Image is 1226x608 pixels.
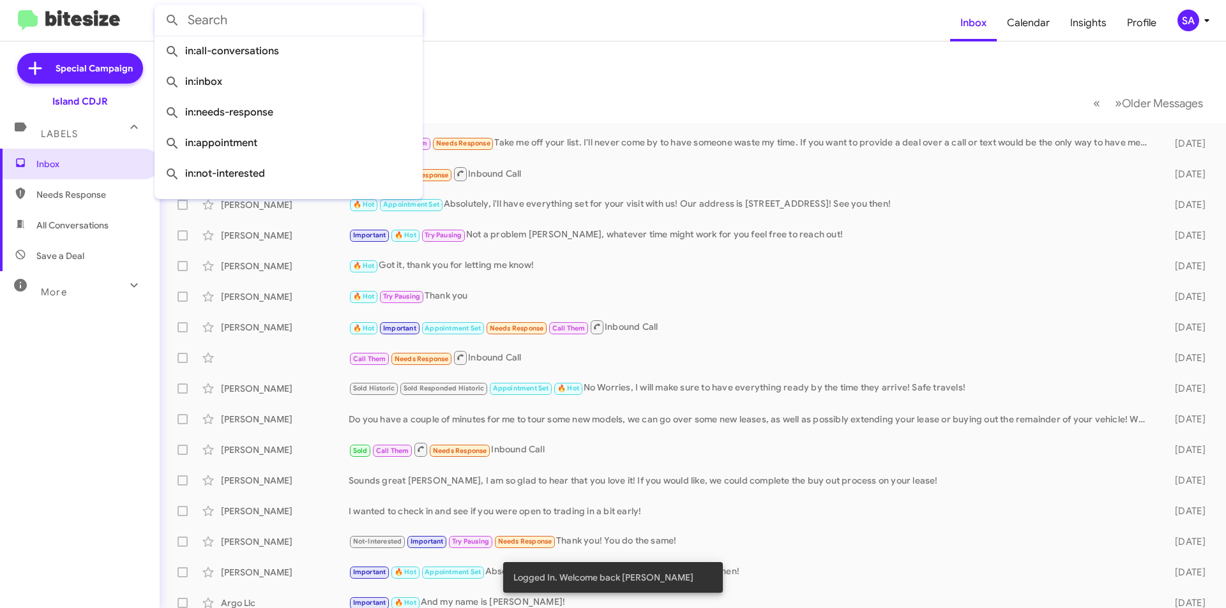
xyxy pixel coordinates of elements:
[552,324,586,332] span: Call Them
[349,197,1154,212] div: Absolutely, i'll have everything set for your visit with us! Our address is [STREET_ADDRESS]! See...
[1154,382,1216,395] div: [DATE]
[221,535,349,548] div: [PERSON_NAME]
[36,188,145,201] span: Needs Response
[395,568,416,576] span: 🔥 Hot
[165,36,412,66] span: in:all-conversations
[353,231,386,239] span: Important
[1093,95,1100,111] span: «
[1154,290,1216,303] div: [DATE]
[1154,352,1216,364] div: [DATE]
[1086,90,1108,116] button: Previous
[404,384,485,392] span: Sold Responded Historic
[349,381,1154,396] div: No Worries, I will make sure to have everything ready by the time they arrive! Safe travels!
[383,292,420,300] span: Try Pausing
[425,568,481,576] span: Appointment Set
[221,566,349,579] div: [PERSON_NAME]
[36,158,145,170] span: Inbox
[1154,198,1216,211] div: [DATE]
[425,231,462,239] span: Try Pausing
[349,228,1154,242] div: Not a problem [PERSON_NAME], whatever time might work for you feel free to reach out!
[349,350,1154,366] div: Inbound Call
[1154,229,1216,242] div: [DATE]
[452,537,489,545] span: Try Pausing
[1117,4,1167,41] a: Profile
[165,128,412,158] span: in:appointment
[41,128,78,140] span: Labels
[349,474,1154,487] div: Sounds great [PERSON_NAME], I am so glad to hear that you love it! If you would like, we could co...
[1154,137,1216,150] div: [DATE]
[353,568,386,576] span: Important
[353,262,375,270] span: 🔥 Hot
[221,413,349,426] div: [PERSON_NAME]
[155,5,423,36] input: Search
[165,97,412,128] span: in:needs-response
[1154,566,1216,579] div: [DATE]
[221,290,349,303] div: [PERSON_NAME]
[1154,443,1216,456] div: [DATE]
[425,324,481,332] span: Appointment Set
[383,200,439,209] span: Appointment Set
[349,289,1154,304] div: Thank you
[349,319,1154,335] div: Inbound Call
[349,534,1154,549] div: Thank you! You do the same!
[349,258,1154,273] div: Got it, thank you for letting me know!
[165,66,412,97] span: in:inbox
[1154,413,1216,426] div: [DATE]
[36,249,84,262] span: Save a Deal
[165,189,412,219] span: in:sold-verified
[221,198,349,211] div: [PERSON_NAME]
[1154,168,1216,181] div: [DATE]
[513,571,693,584] span: Logged In. Welcome back [PERSON_NAME]
[349,413,1154,426] div: Do you have a couple of minutes for me to tour some new models, we can go over some new leases, a...
[395,355,449,363] span: Needs Response
[1167,10,1212,31] button: SA
[221,321,349,334] div: [PERSON_NAME]
[353,447,368,455] span: Sold
[17,53,143,84] a: Special Campaign
[349,441,1154,457] div: Inbound Call
[1154,321,1216,334] div: [DATE]
[349,166,1154,182] div: Inbound Call
[52,95,108,108] div: Island CDJR
[498,537,552,545] span: Needs Response
[221,505,349,517] div: [PERSON_NAME]
[349,505,1154,517] div: I wanted to check in and see if you were open to trading in a bit early!
[557,384,579,392] span: 🔥 Hot
[1060,4,1117,41] a: Insights
[165,158,412,189] span: in:not-interested
[1154,535,1216,548] div: [DATE]
[1115,95,1122,111] span: »
[997,4,1060,41] a: Calendar
[221,443,349,456] div: [PERSON_NAME]
[395,231,416,239] span: 🔥 Hot
[349,565,1154,579] div: Absolutely Stefania! I look forward to meeting with you then!
[353,598,386,607] span: Important
[1154,474,1216,487] div: [DATE]
[1086,90,1211,116] nav: Page navigation example
[490,324,544,332] span: Needs Response
[433,447,487,455] span: Needs Response
[1122,96,1203,110] span: Older Messages
[950,4,997,41] a: Inbox
[221,260,349,272] div: [PERSON_NAME]
[221,382,349,395] div: [PERSON_NAME]
[353,292,375,300] span: 🔥 Hot
[36,219,109,232] span: All Conversations
[353,537,402,545] span: Not-Interested
[411,537,444,545] span: Important
[1177,10,1199,31] div: SA
[221,474,349,487] div: [PERSON_NAME]
[383,324,416,332] span: Important
[1107,90,1211,116] button: Next
[353,324,375,332] span: 🔥 Hot
[353,355,386,363] span: Call Them
[41,286,67,298] span: More
[493,384,549,392] span: Appointment Set
[1154,260,1216,272] div: [DATE]
[349,136,1154,151] div: Take me off your list. I'll never come by to have someone waste my time. If you want to provide a...
[1154,505,1216,517] div: [DATE]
